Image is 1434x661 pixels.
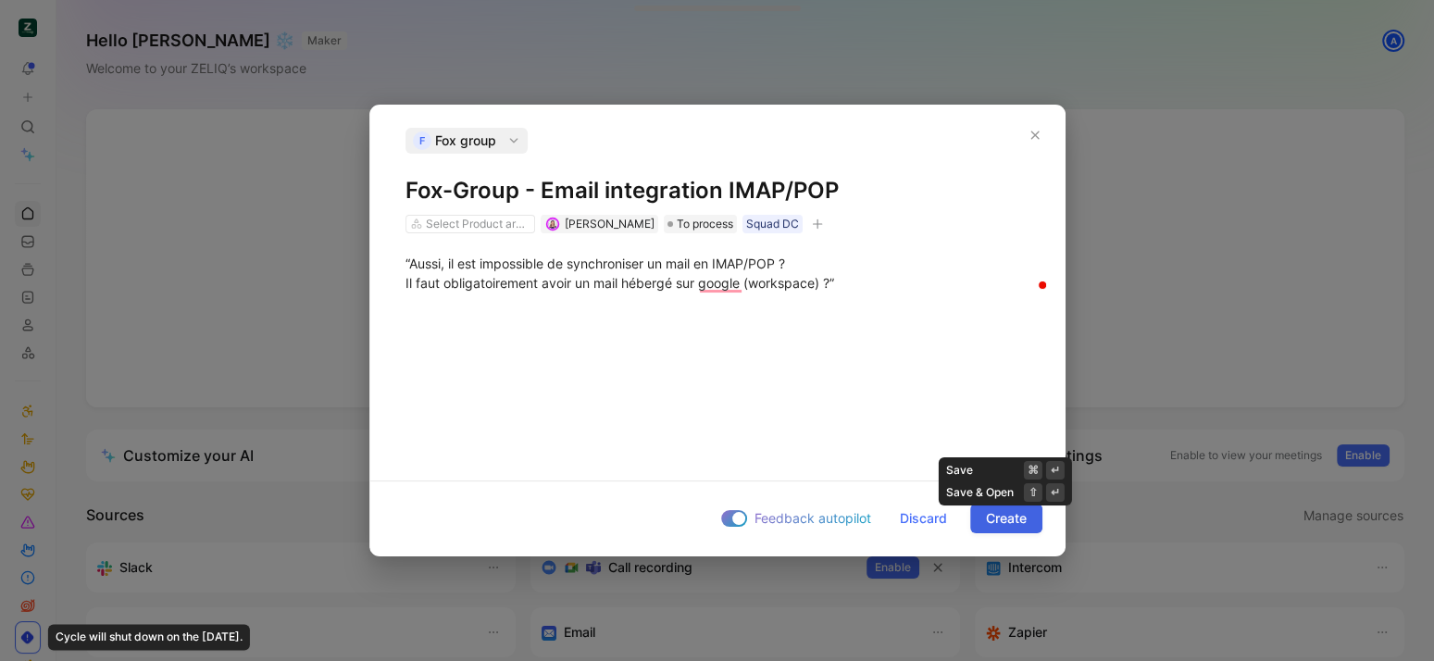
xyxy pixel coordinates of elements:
span: Il faut obligatoirement avoir un mail hébergé sur google (workspace) ?” [405,275,834,291]
span: [PERSON_NAME] [565,217,655,231]
div: Cycle will shut down on the [DATE]. [48,624,250,650]
button: Feedback autopilot [716,506,877,530]
span: Feedback autopilot [754,507,871,530]
span: “Aussi, il est impossible de synchroniser un mail en IMAP/POP ? [405,256,785,271]
div: Select Product areas [426,215,530,233]
span: Discard [900,507,947,530]
button: Discard [884,504,963,533]
span: To process [677,215,733,233]
div: F [413,131,431,150]
div: Squad DC [746,215,799,233]
div: To enrich screen reader interactions, please activate Accessibility in Grammarly extension settings [370,233,1065,313]
span: Fox group [435,130,496,152]
div: To process [664,215,737,233]
h1: Fox-Group - Email integration IMAP/POP [405,176,1029,206]
span: Create [986,507,1027,530]
img: avatar [547,218,557,229]
button: Create [970,504,1042,533]
button: FFox group [405,128,528,154]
